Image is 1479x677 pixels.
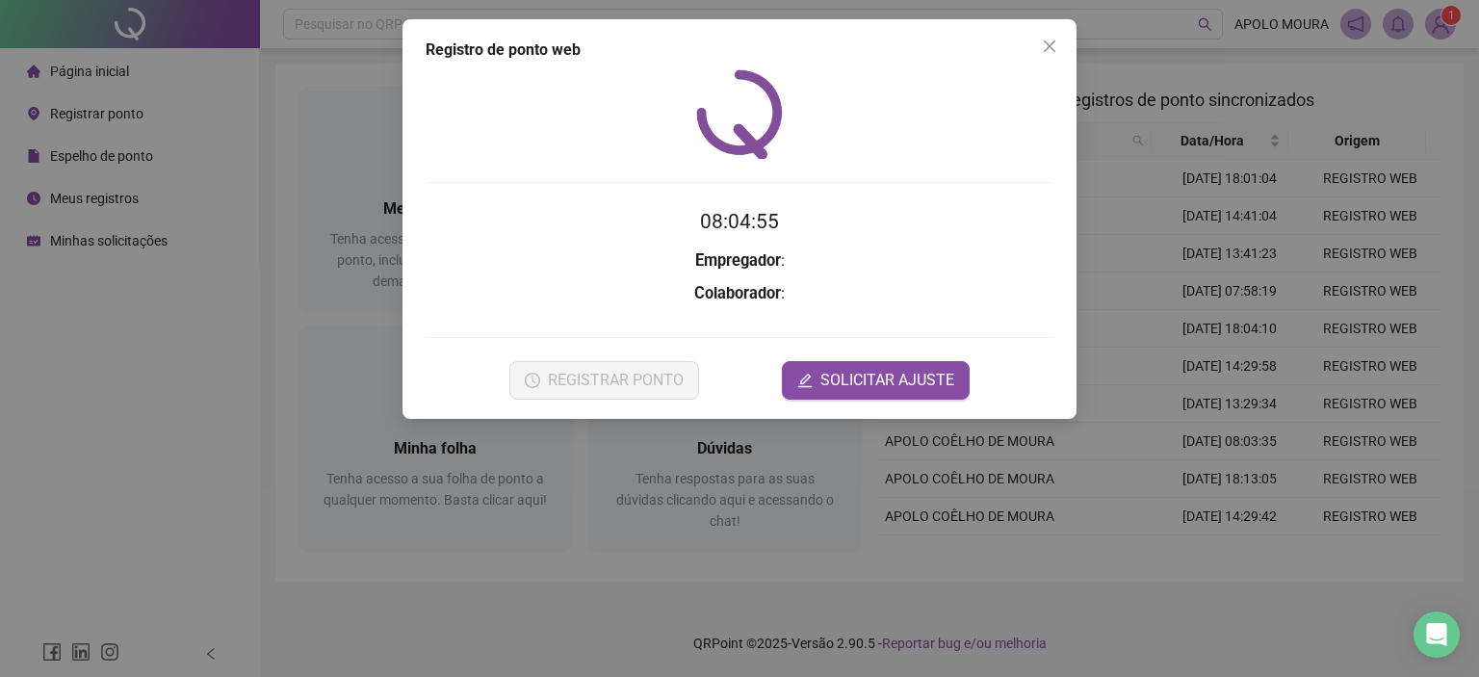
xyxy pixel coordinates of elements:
[1042,39,1057,54] span: close
[1034,31,1065,62] button: Close
[426,39,1053,62] div: Registro de ponto web
[820,369,954,392] span: SOLICITAR AJUSTE
[700,210,779,233] time: 08:04:55
[509,361,699,400] button: REGISTRAR PONTO
[695,251,781,270] strong: Empregador
[426,281,1053,306] h3: :
[694,284,781,302] strong: Colaborador
[782,361,970,400] button: editSOLICITAR AJUSTE
[1414,612,1460,658] div: Open Intercom Messenger
[426,248,1053,273] h3: :
[797,373,813,388] span: edit
[696,69,783,159] img: QRPoint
